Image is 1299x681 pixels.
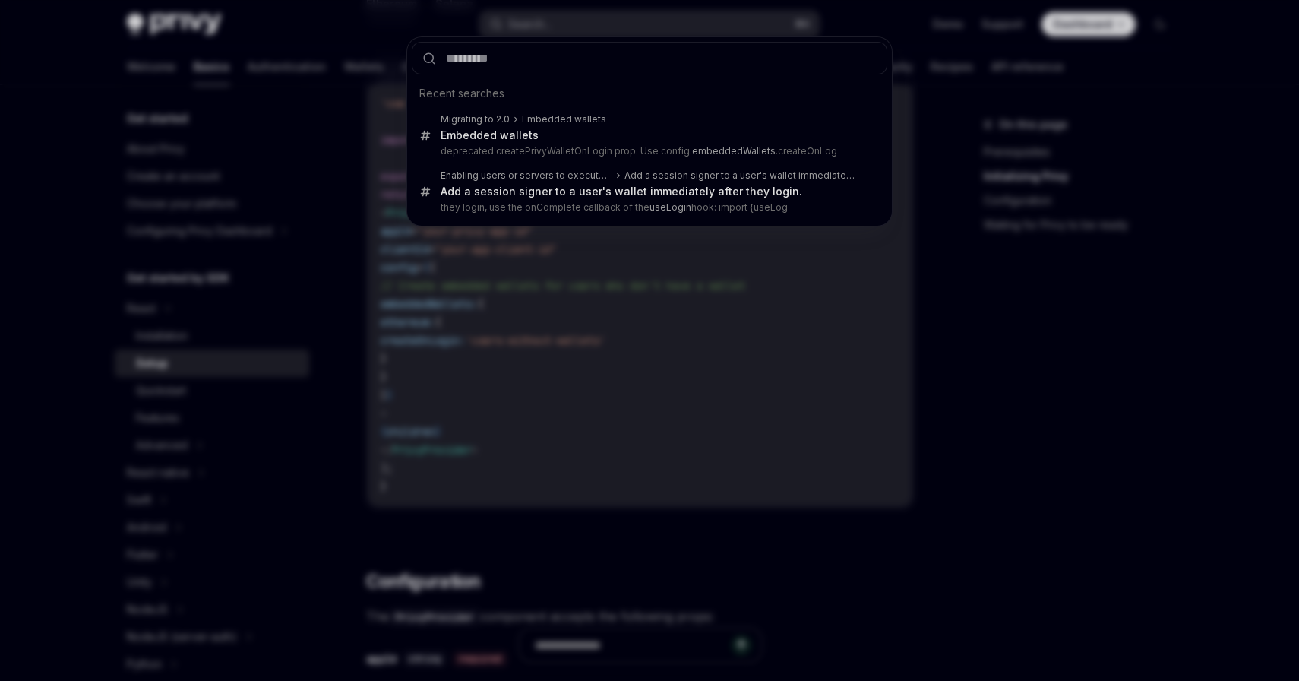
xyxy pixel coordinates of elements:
div: Embedded wallets [441,128,539,142]
span: Recent searches [419,86,504,101]
b: embeddedWallets [692,145,776,157]
div: Add a session signer to a user's wallet immediately after they login. [624,169,855,182]
div: Migrating to 2.0 [441,113,510,125]
div: Embedded wallets [522,113,606,125]
div: Add a session signer to a user's wallet immediately after they login. [441,185,802,198]
p: deprecated createPrivyWalletOnLogin prop. Use config. .createOnLog [441,145,855,157]
div: Enabling users or servers to execute transactions [441,169,612,182]
p: they login, use the onComplete callback of the hook: import {useLog [441,201,855,214]
b: useLogin [649,201,691,213]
